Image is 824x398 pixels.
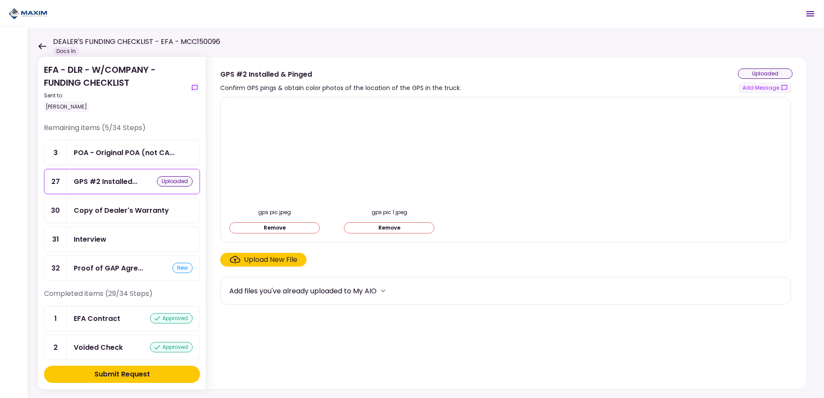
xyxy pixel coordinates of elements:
[44,306,200,331] a: 1EFA Contractapproved
[738,68,793,79] div: uploaded
[74,313,120,324] div: EFA Contract
[206,57,807,389] div: GPS #2 Installed & PingedConfirm GPS pings & obtain color photos of the location of the GPS in th...
[44,335,67,360] div: 2
[44,198,67,223] div: 30
[150,313,193,323] div: approved
[800,3,821,24] button: Open menu
[44,123,200,140] div: Remaining items (5/34 Steps)
[44,101,89,112] div: [PERSON_NAME]
[44,140,67,165] div: 3
[44,227,200,252] a: 31Interview
[190,83,200,93] button: show-messages
[44,256,67,280] div: 32
[377,284,390,297] button: more
[220,69,461,80] div: GPS #2 Installed & Pinged
[74,342,123,353] div: Voided Check
[74,205,169,216] div: Copy of Dealer's Warranty
[150,342,193,352] div: approved
[44,306,67,331] div: 1
[53,47,79,56] div: Docs In
[738,82,793,93] button: show-messages
[94,369,150,379] div: Submit Request
[344,208,434,216] div: gps pic 1.jpeg
[157,176,193,187] div: uploaded
[44,92,186,99] div: Sent to:
[220,253,306,267] span: Click here to upload the required document
[53,37,220,47] h1: DEALER'S FUNDING CHECKLIST - EFA - MCC150096
[229,222,320,233] button: Remove
[9,7,47,20] img: Partner icon
[44,169,67,194] div: 27
[44,366,200,383] button: Submit Request
[44,255,200,281] a: 32Proof of GAP Agreementnew
[220,83,461,93] div: Confirm GPS pings & obtain color photos of the location of the GPS in the truck.
[44,140,200,165] a: 3POA - Original POA (not CA or GA) (Received in house)
[44,289,200,306] div: Completed items (29/34 Steps)
[344,222,434,233] button: Remove
[229,208,320,216] div: gps pic.jpeg
[44,227,67,252] div: 31
[44,169,200,194] a: 27GPS #2 Installed & Pingeduploaded
[74,263,143,274] div: Proof of GAP Agreement
[44,335,200,360] a: 2Voided Checkapproved
[244,255,297,265] div: Upload New File
[74,147,175,158] div: POA - Original POA (not CA or GA) (Received in house)
[74,176,137,187] div: GPS #2 Installed & Pinged
[229,286,377,296] div: Add files you've already uploaded to My AIO
[74,234,106,245] div: Interview
[172,263,193,273] div: new
[44,63,186,112] div: EFA - DLR - W/COMPANY - FUNDING CHECKLIST
[44,198,200,223] a: 30Copy of Dealer's Warranty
